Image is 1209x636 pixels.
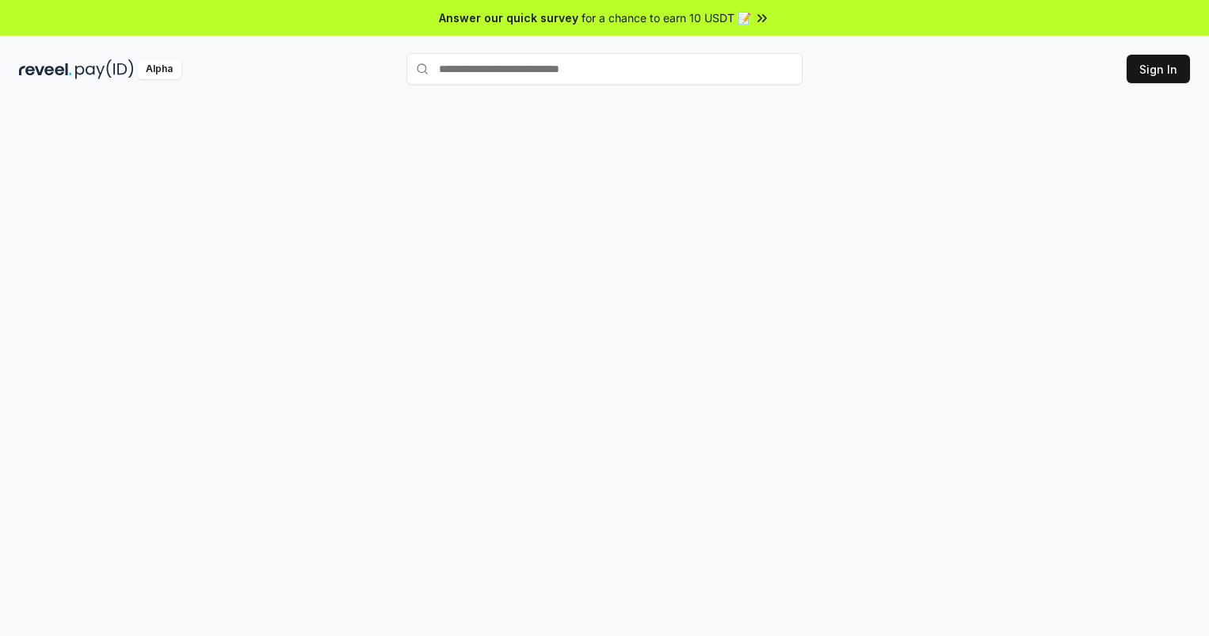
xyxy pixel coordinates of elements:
img: reveel_dark [19,59,72,79]
div: Alpha [137,59,181,79]
img: pay_id [75,59,134,79]
button: Sign In [1127,55,1190,83]
span: for a chance to earn 10 USDT 📝 [582,10,751,26]
span: Answer our quick survey [439,10,578,26]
